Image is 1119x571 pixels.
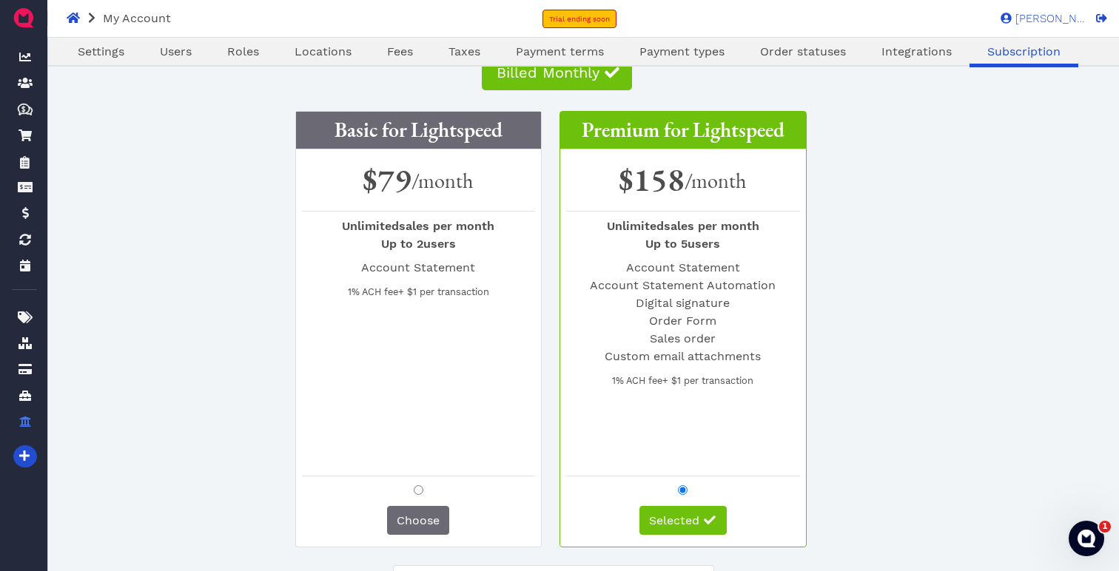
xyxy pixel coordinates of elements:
[342,219,399,233] span: Unlimited
[1099,521,1111,533] span: 1
[103,11,171,25] span: My Account
[363,155,411,204] span: $79
[549,15,610,23] span: Trial ending soon
[342,219,494,233] span: sales per month
[607,219,759,233] span: sales per month
[142,43,209,61] a: Users
[1012,13,1086,24] span: [PERSON_NAME]
[685,167,747,194] span: /month
[881,44,952,58] span: Integrations
[542,10,616,28] a: Trial ending soon
[494,64,599,81] span: Billed Monthly
[560,112,806,149] h3: Premium for Lightspeed
[516,44,604,58] span: Payment terms
[387,44,413,58] span: Fees
[1069,521,1104,556] iframe: Intercom live chat
[639,44,725,58] span: Payment types
[612,375,662,386] span: 1% ACH fee
[398,286,489,297] span: + $1 per transaction
[987,44,1061,58] span: Subscription
[742,43,864,61] a: Order statuses
[209,43,277,61] a: Roles
[448,44,480,58] span: Taxes
[639,506,727,535] button: Selected
[277,43,369,61] a: Locations
[411,167,474,194] span: /month
[619,155,685,204] span: $158
[645,237,720,251] span: users
[760,44,846,58] span: Order statuses
[369,43,431,61] a: Fees
[397,513,440,527] span: Choose
[993,11,1086,24] a: [PERSON_NAME]
[864,43,970,61] a: Integrations
[381,237,423,251] span: Up to 2
[645,237,688,251] span: Up to 5
[295,44,352,58] span: Locations
[970,43,1078,61] a: Subscription
[636,296,730,310] span: Digital signature
[387,506,449,535] button: Choose
[482,53,632,90] button: Billed Monthly
[622,43,742,61] a: Payment types
[21,105,26,112] tspan: $
[431,43,498,61] a: Taxes
[12,6,36,30] img: QuoteM_icon_flat.png
[605,349,761,363] span: Custom email attachments
[498,43,622,61] a: Payment terms
[626,260,740,274] span: Account Statement
[348,286,398,297] span: 1% ACH fee
[649,513,699,527] span: Selected
[160,44,192,58] span: Users
[296,112,542,149] h3: Basic for Lightspeed
[227,44,259,58] span: Roles
[361,260,475,274] span: Account Statement
[590,278,776,292] span: Account Statement Automation
[662,375,753,386] span: + $1 per transaction
[78,44,124,58] span: Settings
[649,314,716,328] span: Order Form
[607,219,664,233] span: Unlimited
[650,331,716,345] span: Sales order
[60,43,142,61] a: Settings
[381,237,456,251] span: users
